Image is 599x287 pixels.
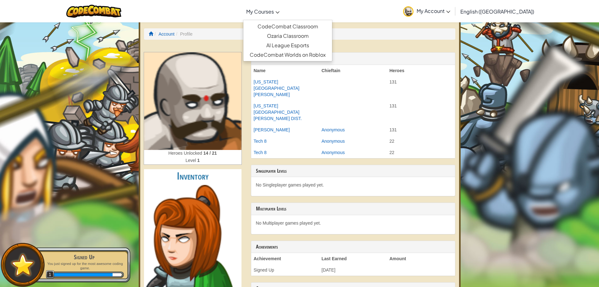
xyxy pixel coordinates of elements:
a: My Account [400,1,453,21]
img: default.png [8,251,37,279]
a: Tech 8 [254,150,267,155]
p: No Multiplayer games played yet. [256,220,450,226]
div: Signed Up [45,253,124,261]
h2: Inventory [144,169,241,183]
th: Amount [387,253,455,264]
a: Anonymous [322,127,345,132]
th: Heroes [387,65,455,76]
strong: 1 [197,158,200,163]
td: Signed Up [251,264,319,276]
a: CodeCombat Worlds on Roblox [243,50,332,60]
td: 22 [387,147,455,158]
span: Heroes Unlocked [168,151,203,156]
a: Ozaria Classroom [243,31,332,41]
a: AI League Esports [243,41,332,50]
span: My Courses [246,8,274,15]
p: No Singleplayer games played yet. [256,182,450,188]
a: Tech 8 [254,139,267,144]
p: You just signed up for the most awesome coding game. [45,261,124,271]
a: My Courses [243,3,283,20]
img: avatar [403,6,413,17]
a: [PERSON_NAME] [254,127,290,132]
th: Chieftain [319,65,387,76]
th: Name [251,65,319,76]
span: My Account [417,8,450,14]
th: Achievement [251,253,319,264]
th: Last Earned [319,253,387,264]
td: 131 [387,100,455,124]
h3: Achievements [256,244,450,250]
td: 131 [387,76,455,100]
li: Profile [175,31,192,37]
td: 22 [387,135,455,147]
a: Anonymous [322,139,345,144]
span: 1 [46,270,54,279]
td: [DATE] [319,264,387,276]
h3: Clans [256,56,450,61]
h3: Multiplayer Levels [256,206,450,212]
a: [US_STATE][GEOGRAPHIC_DATA][PERSON_NAME] DIST. [254,103,302,121]
a: English ([GEOGRAPHIC_DATA]) [457,3,537,20]
a: Anonymous [322,150,345,155]
span: English ([GEOGRAPHIC_DATA]) [460,8,534,15]
a: CodeCombat Classroom [243,22,332,31]
td: 131 [387,124,455,135]
span: Level [186,158,197,163]
a: [US_STATE][GEOGRAPHIC_DATA][PERSON_NAME] [254,79,300,97]
h3: Singleplayer Levels [256,168,450,174]
a: Account [158,32,175,37]
img: CodeCombat logo [66,5,121,18]
strong: 14 / 21 [203,151,217,156]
